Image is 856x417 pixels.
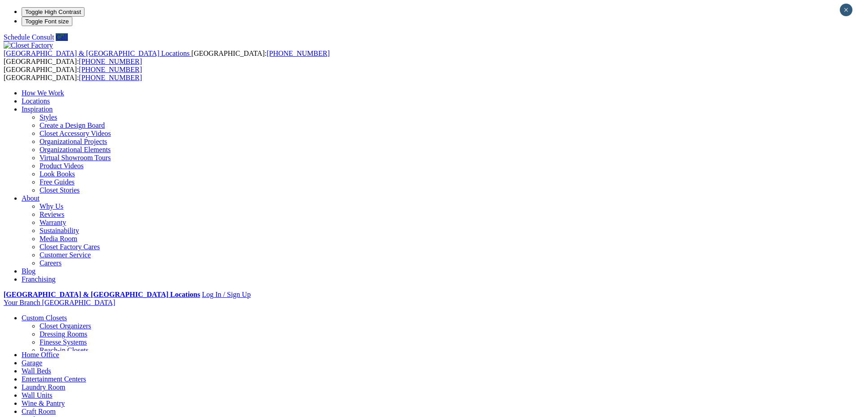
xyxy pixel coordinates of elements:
a: Free Guides [40,178,75,186]
a: Dressing Rooms [40,330,87,338]
a: Closet Organizers [40,322,91,330]
button: Close [840,4,852,16]
a: Your Branch [GEOGRAPHIC_DATA] [4,299,115,306]
button: Toggle High Contrast [22,7,84,17]
img: Closet Factory [4,41,53,49]
a: Create a Design Board [40,121,105,129]
span: [GEOGRAPHIC_DATA]: [GEOGRAPHIC_DATA]: [4,49,330,65]
a: Reach-in Closets [40,346,89,354]
a: Schedule Consult [4,33,54,41]
a: Inspiration [22,105,53,113]
a: Warranty [40,219,66,226]
a: [PHONE_NUMBER] [79,66,142,73]
a: Finesse Systems [40,338,87,346]
a: Craft Room [22,408,56,415]
a: Organizational Projects [40,138,107,145]
span: [GEOGRAPHIC_DATA] [42,299,115,306]
span: Toggle Font size [25,18,69,25]
a: Customer Service [40,251,91,259]
a: Closet Stories [40,186,80,194]
a: Look Books [40,170,75,178]
a: Franchising [22,275,56,283]
a: About [22,194,40,202]
a: [PHONE_NUMBER] [79,58,142,65]
a: Call [56,33,68,41]
a: Wall Units [22,391,52,399]
a: Why Us [40,202,63,210]
a: Careers [40,259,62,267]
span: Toggle High Contrast [25,9,81,15]
a: How We Work [22,89,64,97]
a: [PHONE_NUMBER] [79,74,142,81]
span: [GEOGRAPHIC_DATA]: [GEOGRAPHIC_DATA]: [4,66,142,81]
a: Entertainment Centers [22,375,86,383]
a: Closet Accessory Videos [40,130,111,137]
span: [GEOGRAPHIC_DATA] & [GEOGRAPHIC_DATA] Locations [4,49,190,57]
a: Garage [22,359,42,367]
a: Locations [22,97,50,105]
a: Closet Factory Cares [40,243,100,251]
a: Blog [22,267,35,275]
a: Product Videos [40,162,84,170]
a: Reviews [40,211,64,218]
a: Wall Beds [22,367,51,375]
a: Virtual Showroom Tours [40,154,111,161]
a: Wine & Pantry [22,399,65,407]
a: Laundry Room [22,383,65,391]
a: Sustainability [40,227,79,234]
a: [PHONE_NUMBER] [266,49,329,57]
a: Custom Closets [22,314,67,322]
a: Organizational Elements [40,146,111,153]
a: Log In / Sign Up [202,291,250,298]
a: Home Office [22,351,59,359]
button: Toggle Font size [22,17,72,26]
a: [GEOGRAPHIC_DATA] & [GEOGRAPHIC_DATA] Locations [4,291,200,298]
span: Your Branch [4,299,40,306]
a: Styles [40,113,57,121]
a: Media Room [40,235,77,242]
a: [GEOGRAPHIC_DATA] & [GEOGRAPHIC_DATA] Locations [4,49,191,57]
